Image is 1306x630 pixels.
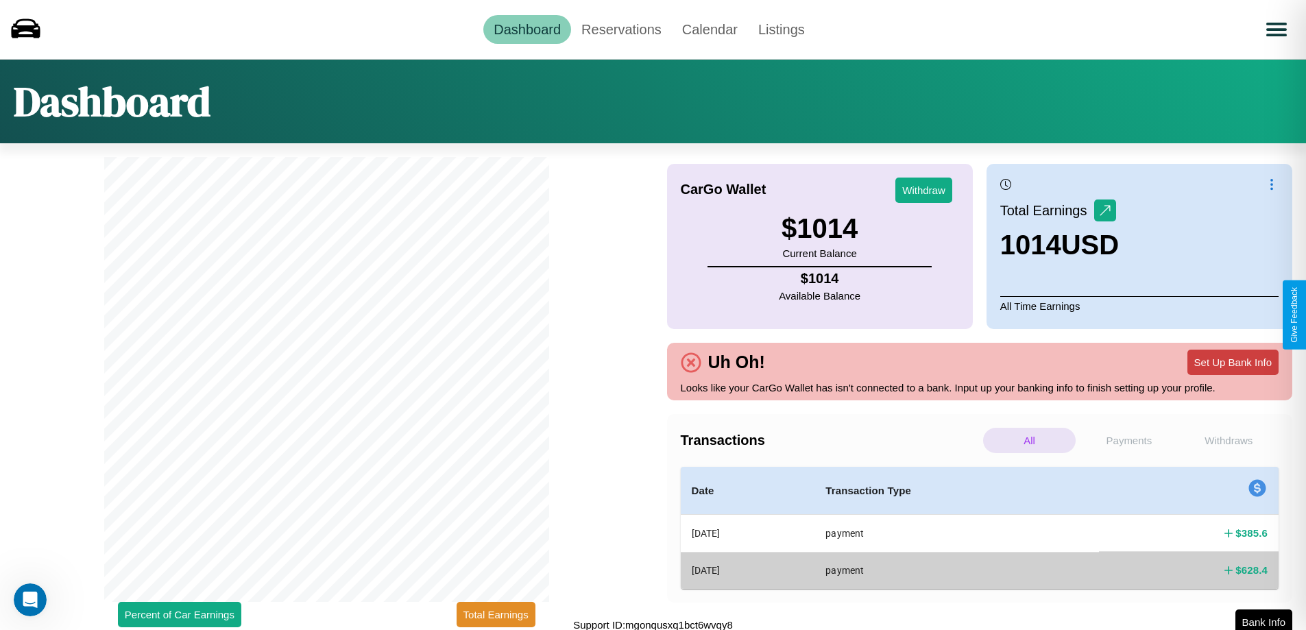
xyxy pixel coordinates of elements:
[1000,296,1279,315] p: All Time Earnings
[779,287,860,305] p: Available Balance
[571,15,672,44] a: Reservations
[457,602,535,627] button: Total Earnings
[672,15,748,44] a: Calendar
[1257,10,1296,49] button: Open menu
[681,378,1279,397] p: Looks like your CarGo Wallet has isn't connected to a bank. Input up your banking info to finish ...
[779,271,860,287] h4: $ 1014
[692,483,804,499] h4: Date
[1290,287,1299,343] div: Give Feedback
[814,552,1099,588] th: payment
[701,352,772,372] h4: Uh Oh!
[814,515,1099,553] th: payment
[14,583,47,616] iframe: Intercom live chat
[895,178,952,203] button: Withdraw
[681,182,766,197] h4: CarGo Wallet
[14,73,210,130] h1: Dashboard
[748,15,815,44] a: Listings
[1083,428,1175,453] p: Payments
[681,552,815,588] th: [DATE]
[1183,428,1275,453] p: Withdraws
[1235,563,1268,577] h4: $ 628.4
[1000,198,1094,223] p: Total Earnings
[118,602,241,627] button: Percent of Car Earnings
[1000,230,1119,261] h3: 1014 USD
[825,483,1088,499] h4: Transaction Type
[1187,350,1279,375] button: Set Up Bank Info
[782,244,858,263] p: Current Balance
[483,15,571,44] a: Dashboard
[681,467,1279,589] table: simple table
[681,515,815,553] th: [DATE]
[681,433,980,448] h4: Transactions
[983,428,1076,453] p: All
[782,213,858,244] h3: $ 1014
[1235,526,1268,540] h4: $ 385.6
